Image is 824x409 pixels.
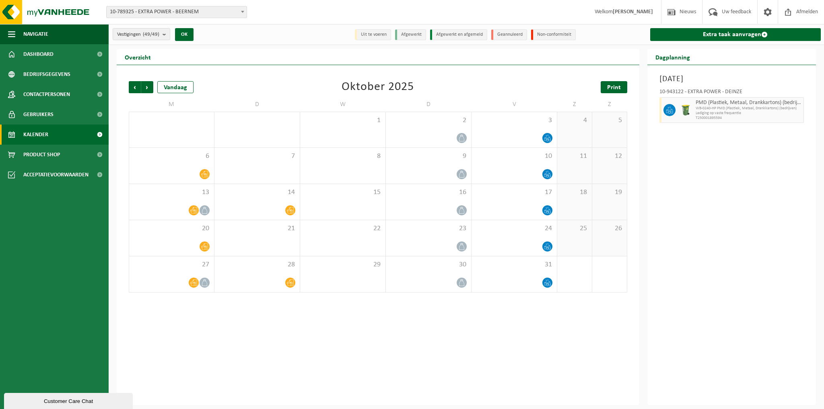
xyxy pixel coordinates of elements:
td: Z [557,97,592,112]
span: Acceptatievoorwaarden [23,165,89,185]
h2: Dagplanning [647,49,698,65]
span: WB-0240-HP PMD (Plastiek, Metaal, Drankkartons) (bedrijven) [696,106,802,111]
h2: Overzicht [117,49,159,65]
span: 31 [476,260,553,269]
span: 24 [476,224,553,233]
span: 21 [218,224,296,233]
span: Navigatie [23,24,48,44]
strong: [PERSON_NAME] [613,9,653,15]
li: Afgewerkt [395,29,426,40]
span: Vestigingen [117,29,159,41]
a: Extra taak aanvragen [650,28,821,41]
td: D [386,97,472,112]
li: Afgewerkt en afgemeld [430,29,487,40]
li: Non-conformiteit [531,29,576,40]
button: Vestigingen(49/49) [113,28,170,40]
span: 13 [133,188,210,197]
span: Bedrijfsgegevens [23,64,70,84]
span: Kalender [23,125,48,145]
span: 2 [390,116,467,125]
span: 5 [596,116,623,125]
td: Z [592,97,627,112]
span: 15 [304,188,381,197]
span: Product Shop [23,145,60,165]
span: Vorige [129,81,141,93]
span: 6 [133,152,210,161]
span: 22 [304,224,381,233]
span: 10-789325 - EXTRA POWER - BEERNEM [106,6,247,18]
span: 16 [390,188,467,197]
span: 7 [218,152,296,161]
td: D [214,97,300,112]
span: PMD (Plastiek, Metaal, Drankkartons) (bedrijven) [696,100,802,106]
iframe: chat widget [4,391,134,409]
span: 3 [476,116,553,125]
span: 23 [390,224,467,233]
a: Print [601,81,627,93]
span: Contactpersonen [23,84,70,104]
count: (49/49) [143,32,159,37]
li: Geannuleerd [491,29,527,40]
span: 27 [133,260,210,269]
span: 29 [304,260,381,269]
td: W [300,97,386,112]
div: Vandaag [157,81,194,93]
span: 8 [304,152,381,161]
span: Dashboard [23,44,54,64]
span: 12 [596,152,623,161]
span: 14 [218,188,296,197]
span: 11 [561,152,588,161]
span: Print [607,84,621,91]
span: 25 [561,224,588,233]
span: 18 [561,188,588,197]
span: 19 [596,188,623,197]
span: 10-789325 - EXTRA POWER - BEERNEM [107,6,247,18]
span: 10 [476,152,553,161]
span: Volgende [141,81,153,93]
li: Uit te voeren [355,29,391,40]
span: 28 [218,260,296,269]
span: 26 [596,224,623,233]
td: V [472,97,557,112]
td: M [129,97,214,112]
span: Gebruikers [23,104,54,125]
span: 1 [304,116,381,125]
span: 9 [390,152,467,161]
div: Oktober 2025 [342,81,414,93]
span: T250001895594 [696,116,802,121]
img: WB-0240-HPE-GN-50 [680,104,692,116]
div: 10-943122 - EXTRA POWER - DEINZE [659,89,804,97]
span: 30 [390,260,467,269]
span: 4 [561,116,588,125]
span: Lediging op vaste frequentie [696,111,802,116]
span: 17 [476,188,553,197]
h3: [DATE] [659,73,804,85]
span: 20 [133,224,210,233]
button: OK [175,28,194,41]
